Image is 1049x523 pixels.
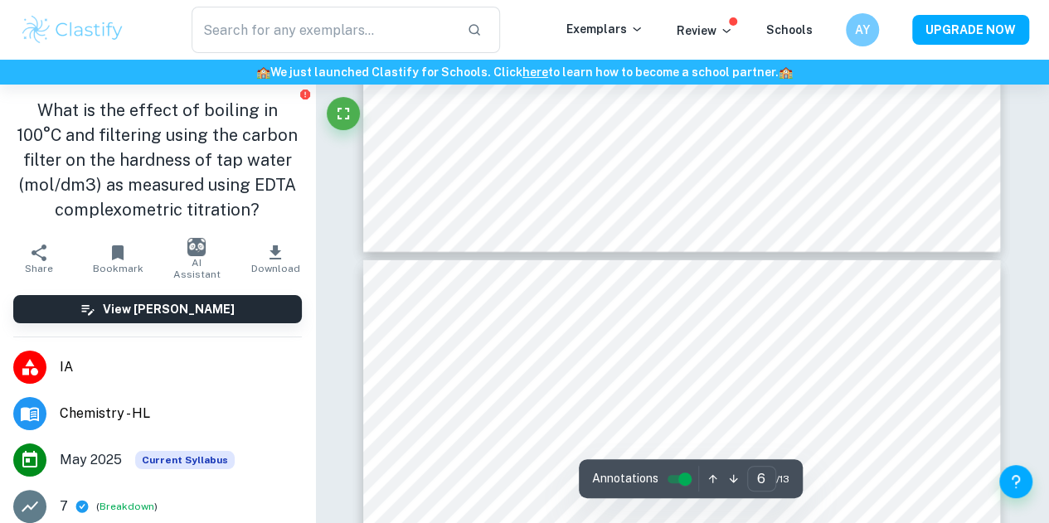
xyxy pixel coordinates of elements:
[853,21,872,39] h6: AY
[93,263,143,274] span: Bookmark
[96,499,158,515] span: ( )
[327,97,360,130] button: Fullscreen
[846,13,879,46] button: AY
[187,238,206,256] img: AI Assistant
[566,20,643,38] p: Exemplars
[779,65,793,79] span: 🏫
[677,22,733,40] p: Review
[3,63,1046,81] h6: We just launched Clastify for Schools. Click to learn how to become a school partner.
[100,499,154,514] button: Breakdown
[60,404,302,424] span: Chemistry - HL
[13,295,302,323] button: View [PERSON_NAME]
[60,357,302,377] span: IA
[999,465,1032,498] button: Help and Feedback
[60,496,68,516] p: 7
[168,257,226,280] span: AI Assistant
[256,65,270,79] span: 🏫
[299,88,312,100] button: Report issue
[236,235,315,282] button: Download
[192,7,454,53] input: Search for any exemplars...
[135,451,235,469] span: Current Syllabus
[766,23,813,36] a: Schools
[20,13,125,46] img: Clastify logo
[13,98,302,222] h1: What is the effect of boiling in 100°C and filtering using the carbon filter on the hardness of t...
[251,263,300,274] span: Download
[158,235,236,282] button: AI Assistant
[60,450,122,470] span: May 2025
[135,451,235,469] div: This exemplar is based on the current syllabus. Feel free to refer to it for inspiration/ideas wh...
[522,65,548,79] a: here
[592,470,658,487] span: Annotations
[79,235,158,282] button: Bookmark
[103,300,235,318] h6: View [PERSON_NAME]
[776,472,789,487] span: / 13
[25,263,53,274] span: Share
[912,15,1029,45] button: UPGRADE NOW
